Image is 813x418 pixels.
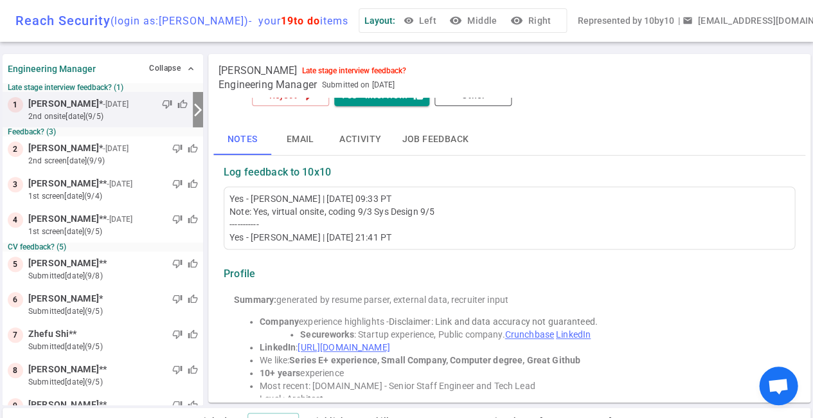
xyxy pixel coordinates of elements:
[391,124,479,155] button: Job feedback
[172,400,183,410] span: thumb_down
[759,367,798,405] div: Open chat
[505,329,553,340] a: Crunchbase
[329,124,391,155] button: Activity
[260,316,299,327] strong: Company
[188,365,198,375] span: thumb_up
[289,355,580,365] strong: Series E+ experience, Small Company, Computer degree, Great Github
[111,15,249,27] span: (login as: [PERSON_NAME] )
[172,329,183,340] span: thumb_down
[162,99,172,109] span: thumb_down
[8,212,23,228] div: 4
[229,192,789,244] div: Yes - [PERSON_NAME] | [DATE] 09:33 PT Note: Yes, virtual onsite, coding 9/3 Sys Design 9/5 ------...
[28,292,99,305] span: [PERSON_NAME]
[271,124,329,155] button: Email
[302,66,406,75] div: Late stage interview feedback?
[249,15,348,27] span: - your items
[107,214,132,225] small: - [DATE]
[260,367,785,379] li: experience
[682,15,692,26] span: email
[403,15,413,26] span: visibility
[28,111,188,122] small: 2nd Onsite [DATE] (9/5)
[103,98,129,110] small: - [DATE]
[172,143,183,154] span: thumb_down
[213,124,271,155] button: Notes
[300,328,785,341] li: : Startup experience, Public company.
[260,392,785,405] li: Level : Architect
[28,141,99,155] span: [PERSON_NAME]
[234,295,276,305] strong: Summary:
[234,293,785,306] div: generated by resume parser, external data, recruiter input
[260,368,300,378] strong: 10+ years
[15,13,348,28] div: Reach Security
[556,329,591,340] a: LinkedIn
[172,214,183,224] span: thumb_down
[260,342,296,352] strong: LinkedIn
[103,143,129,154] small: - [DATE]
[28,177,99,190] span: [PERSON_NAME]
[188,400,198,410] span: thumb_up
[8,363,23,378] div: 8
[146,59,198,78] button: Collapse
[172,294,183,304] span: thumb_down
[298,342,389,352] a: [URL][DOMAIN_NAME]
[8,64,96,74] strong: Engineering Manager
[260,354,785,367] li: We like:
[28,341,198,352] small: submitted [DATE] (9/5)
[213,124,805,155] div: basic tabs example
[172,365,183,375] span: thumb_down
[8,83,198,92] small: Late stage interview feedback? (1)
[28,97,99,111] span: [PERSON_NAME]
[260,341,785,354] li: :
[188,214,198,224] span: thumb_up
[28,327,69,341] span: Zhefu Shi
[260,379,785,392] li: Most recent: [DOMAIN_NAME] - Senior Staff Engineer and Tech Lead
[28,363,99,376] span: [PERSON_NAME]
[28,257,99,270] span: [PERSON_NAME]
[28,305,198,317] small: submitted [DATE] (9/5)
[400,9,442,33] button: Left
[8,141,23,157] div: 2
[389,316,598,327] span: Disclaimer: Link and data accuracy not guaranteed.
[188,259,198,269] span: thumb_up
[28,270,198,282] small: submitted [DATE] (9/8)
[224,268,255,280] strong: Profile
[8,257,23,272] div: 5
[219,64,297,77] span: [PERSON_NAME]
[8,398,23,413] div: 9
[8,242,198,251] small: CV feedback? (5)
[281,15,320,27] span: 19 to do
[172,259,183,269] span: thumb_down
[28,212,99,226] span: [PERSON_NAME]
[188,143,198,154] span: thumb_up
[188,294,198,304] span: thumb_up
[28,376,198,388] small: submitted [DATE] (9/5)
[28,155,198,167] small: 2nd Screen [DATE] (9/9)
[190,102,206,118] i: arrow_forward_ios
[322,78,395,91] span: Submitted on [DATE]
[449,14,462,27] i: visibility
[8,327,23,343] div: 7
[8,177,23,192] div: 3
[8,127,198,136] small: Feedback? (3)
[219,78,317,91] span: Engineering Manager
[507,9,556,33] button: visibilityRight
[188,179,198,189] span: thumb_up
[300,329,353,340] strong: Secureworks
[364,15,395,26] span: Layout:
[224,166,331,179] strong: Log feedback to 10x10
[28,190,198,202] small: 1st Screen [DATE] (9/4)
[186,64,196,74] span: expand_less
[28,398,99,412] span: [PERSON_NAME]
[510,14,523,27] i: visibility
[447,9,502,33] button: visibilityMiddle
[8,97,23,113] div: 1
[172,179,183,189] span: thumb_down
[8,292,23,307] div: 6
[107,178,132,190] small: - [DATE]
[28,226,198,237] small: 1st Screen [DATE] (9/5)
[188,329,198,340] span: thumb_up
[177,99,188,109] span: thumb_up
[260,315,785,328] li: experience highlights -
